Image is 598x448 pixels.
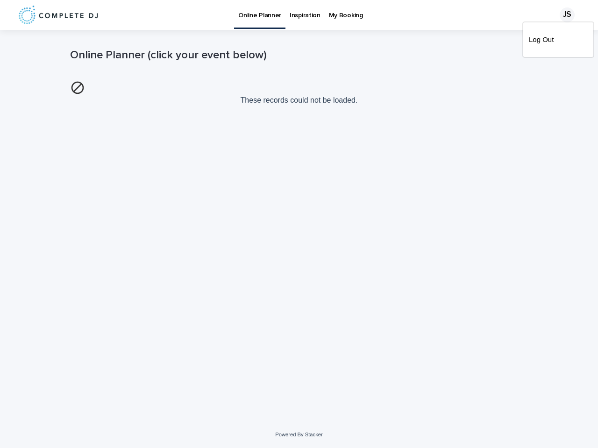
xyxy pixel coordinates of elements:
[70,49,528,62] h1: Online Planner (click your event below)
[275,432,322,437] a: Powered By Stacker
[70,80,85,95] img: cancel-2
[529,32,588,48] a: Log Out
[70,77,528,108] p: These records could not be loaded.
